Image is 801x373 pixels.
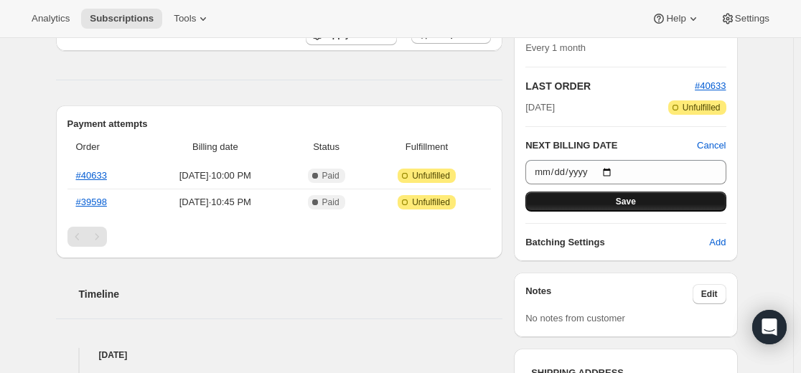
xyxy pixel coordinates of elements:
[149,140,281,154] span: Billing date
[412,170,450,181] span: Unfulfilled
[23,9,78,29] button: Analytics
[81,9,162,29] button: Subscriptions
[525,138,697,153] h2: NEXT BILLING DATE
[67,117,492,131] h2: Payment attempts
[149,195,281,209] span: [DATE] · 10:45 PM
[735,13,769,24] span: Settings
[322,170,339,181] span: Paid
[709,235,726,250] span: Add
[525,79,695,93] h2: LAST ORDER
[290,140,362,154] span: Status
[695,80,726,91] a: #40633
[666,13,685,24] span: Help
[525,313,625,324] span: No notes from customer
[149,169,281,183] span: [DATE] · 10:00 PM
[701,288,718,300] span: Edit
[67,131,145,163] th: Order
[371,140,482,154] span: Fulfillment
[174,13,196,24] span: Tools
[712,9,778,29] button: Settings
[322,197,339,208] span: Paid
[412,197,450,208] span: Unfulfilled
[32,13,70,24] span: Analytics
[67,227,492,247] nav: Pagination
[525,42,586,53] span: Every 1 month
[701,231,734,254] button: Add
[56,348,503,362] h4: [DATE]
[683,102,721,113] span: Unfulfilled
[79,287,503,301] h2: Timeline
[643,9,708,29] button: Help
[695,79,726,93] button: #40633
[525,192,726,212] button: Save
[525,235,709,250] h6: Batching Settings
[165,9,219,29] button: Tools
[90,13,154,24] span: Subscriptions
[525,100,555,115] span: [DATE]
[616,196,636,207] span: Save
[76,170,107,181] a: #40633
[697,138,726,153] button: Cancel
[525,284,693,304] h3: Notes
[76,197,107,207] a: #39598
[752,310,787,344] div: Open Intercom Messenger
[693,284,726,304] button: Edit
